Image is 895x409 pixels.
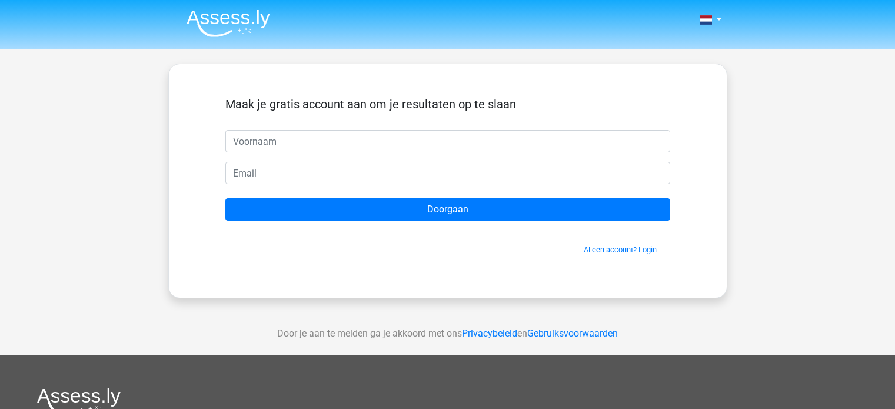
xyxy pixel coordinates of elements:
input: Voornaam [225,130,670,152]
a: Gebruiksvoorwaarden [527,328,618,339]
input: Email [225,162,670,184]
img: Assessly [187,9,270,37]
h5: Maak je gratis account aan om je resultaten op te slaan [225,97,670,111]
a: Al een account? Login [584,245,657,254]
input: Doorgaan [225,198,670,221]
a: Privacybeleid [462,328,517,339]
